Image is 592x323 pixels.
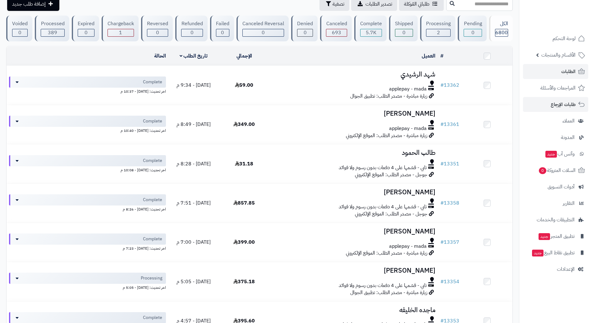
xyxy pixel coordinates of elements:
[464,29,481,36] div: 0
[177,278,211,285] span: [DATE] - 5:05 م
[389,85,427,93] span: applepay - mada
[190,29,194,36] span: 0
[181,29,202,36] div: 0
[523,113,588,128] a: العملاء
[71,16,100,41] a: Expired 0
[236,52,252,60] a: الإجمالي
[495,20,508,27] div: الكل
[147,29,168,36] div: 0
[537,215,575,224] span: التطبيقات والخدمات
[360,29,382,36] div: 5715
[235,81,253,89] span: 59.00
[355,171,427,178] span: جوجل - مصدر الطلب: الموقع الإلكتروني
[339,282,427,289] span: تابي - قسّمها على 4 دفعات بدون رسوم ولا فوائد
[553,34,576,43] span: لوحة التحكم
[233,199,255,207] span: 857.85
[360,20,382,27] div: Complete
[350,92,427,100] span: زيارة مباشرة - مصدر الطلب: تطبيق الجوال
[140,16,174,41] a: Reversed 0
[523,64,588,79] a: الطلبات
[272,71,435,78] h3: شهد الرشيدي
[440,121,459,128] a: #13361
[523,196,588,211] a: التقارير
[550,16,586,29] img: logo-2.png
[304,29,307,36] span: 0
[440,278,459,285] a: #13354
[365,0,392,8] span: تصدير الطلبات
[147,20,168,27] div: Reversed
[177,160,211,168] span: [DATE] - 8:28 م
[389,125,427,132] span: applepay - mada
[9,166,166,173] div: اخر تحديث: [DATE] - 10:08 م
[100,16,140,41] a: Chargeback 1
[422,52,435,60] a: العميل
[561,133,575,142] span: المدونة
[177,81,211,89] span: [DATE] - 9:34 م
[389,243,427,250] span: applepay - mada
[440,81,444,89] span: #
[366,29,376,36] span: 5.7K
[233,121,255,128] span: 349.00
[143,118,162,124] span: Complete
[297,29,313,36] div: 0
[235,160,253,168] span: 31.18
[216,20,229,27] div: Failed
[41,29,64,36] div: 389
[85,29,88,36] span: 0
[12,0,46,8] span: إضافة طلب جديد
[523,97,588,112] a: طلبات الإرجاع
[48,29,57,36] span: 389
[242,20,284,27] div: Canceled Reversal
[440,199,444,207] span: #
[235,16,290,41] a: Canceled Reversal 0
[557,265,575,274] span: الإعدادات
[290,16,319,41] a: Denied 0
[326,20,347,27] div: Canceled
[333,0,344,8] span: تصفية
[180,52,208,60] a: تاريخ الطلب
[9,245,166,251] div: اخر تحديث: [DATE] - 7:23 م
[9,127,166,133] div: اخر تحديث: [DATE] - 10:40 م
[437,29,440,36] span: 2
[402,29,406,36] span: 0
[540,84,576,92] span: المراجعات والأسئلة
[523,229,588,244] a: تطبيق المتجرجديد
[388,16,419,41] a: Shipped 0
[34,16,70,41] a: Processed 389
[539,167,546,174] span: 0
[143,79,162,85] span: Complete
[523,245,588,260] a: تطبيق نقاط البيعجديد
[440,121,444,128] span: #
[562,117,575,125] span: العملاء
[143,315,162,321] span: Complete
[523,212,588,227] a: التطبيقات والخدمات
[108,29,134,36] div: 1
[221,29,224,36] span: 0
[119,29,122,36] span: 1
[9,205,166,212] div: اخر تحديث: [DATE] - 8:26 م
[440,52,443,60] a: #
[440,81,459,89] a: #13362
[12,29,27,36] div: 0
[339,164,427,171] span: تابي - قسّمها على 4 دفعات بدون رسوم ولا فوائد
[538,232,575,241] span: تطبيق المتجر
[561,67,576,76] span: الطلبات
[523,262,588,277] a: الإعدادات
[440,160,459,168] a: #13351
[545,151,557,158] span: جديد
[545,150,575,158] span: وآتس آب
[9,284,166,290] div: اخر تحديث: [DATE] - 5:05 م
[143,158,162,164] span: Complete
[539,233,550,240] span: جديد
[297,20,313,27] div: Denied
[209,16,235,41] a: Failed 0
[272,267,435,274] h3: [PERSON_NAME]
[346,249,427,257] span: زيارة مباشرة - مصدر الطلب: الموقع الإلكتروني
[233,238,255,246] span: 399.00
[551,100,576,109] span: طلبات الإرجاع
[9,88,166,94] div: اخر تحديث: [DATE] - 10:37 م
[440,278,444,285] span: #
[488,16,514,41] a: الكل6800
[523,81,588,95] a: المراجعات والأسئلة
[177,238,211,246] span: [DATE] - 7:00 م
